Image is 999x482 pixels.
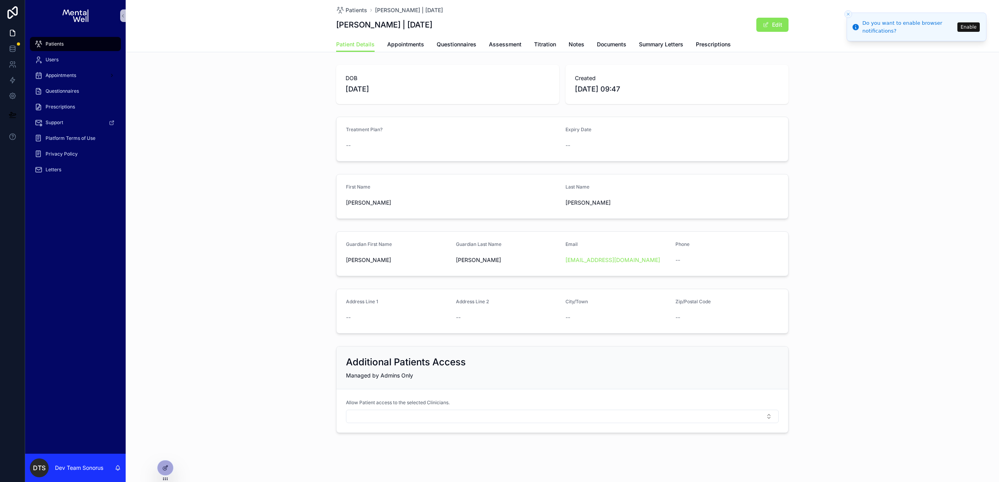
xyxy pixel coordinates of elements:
span: [PERSON_NAME] [456,256,560,264]
span: Expiry Date [565,126,591,132]
span: Documents [597,40,626,48]
button: Edit [756,18,789,32]
span: First Name [346,184,370,190]
span: Users [46,57,59,63]
span: Email [565,241,578,247]
button: Enable [957,22,980,32]
h1: [PERSON_NAME] | [DATE] [336,19,432,30]
span: Questionnaires [437,40,476,48]
a: [EMAIL_ADDRESS][DOMAIN_NAME] [565,256,660,264]
span: [DATE] [346,84,550,95]
span: -- [675,256,680,264]
span: Appointments [387,40,424,48]
h2: Additional Patients Access [346,356,466,368]
span: Zip/Postal Code [675,299,711,304]
a: Users [30,53,121,67]
a: Platform Terms of Use [30,131,121,145]
span: Summary Letters [639,40,683,48]
span: Assessment [489,40,521,48]
a: Appointments [30,68,121,82]
span: Last Name [565,184,589,190]
a: Privacy Policy [30,147,121,161]
a: Notes [569,37,584,53]
span: -- [456,313,461,321]
a: Letters [30,163,121,177]
span: Created [575,74,779,82]
span: DOB [346,74,550,82]
a: Patients [30,37,121,51]
button: Close toast [844,10,852,18]
span: -- [565,313,570,321]
a: Patients [336,6,367,14]
span: Guardian First Name [346,241,392,247]
span: Treatment Plan? [346,126,382,132]
span: -- [346,313,351,321]
span: -- [346,141,351,149]
span: City/Town [565,299,588,304]
a: Summary Letters [639,37,683,53]
span: Patients [46,41,64,47]
span: Address Line 2 [456,299,489,304]
span: Phone [675,241,690,247]
span: Appointments [46,72,76,79]
a: Prescriptions [30,100,121,114]
a: Patient Details [336,37,375,52]
span: Questionnaires [46,88,79,94]
span: Privacy Policy [46,151,78,157]
button: Select Button [346,410,779,423]
span: Support [46,119,63,126]
span: DTS [33,463,46,473]
a: [PERSON_NAME] | [DATE] [375,6,443,14]
a: Questionnaires [437,37,476,53]
span: [DATE] 09:47 [575,84,779,95]
a: Documents [597,37,626,53]
span: Titration [534,40,556,48]
div: Do you want to enable browser notifications? [862,19,955,35]
a: Support [30,115,121,130]
a: Assessment [489,37,521,53]
span: Patients [346,6,367,14]
a: Prescriptions [696,37,731,53]
span: Prescriptions [696,40,731,48]
span: Platform Terms of Use [46,135,95,141]
div: scrollable content [25,31,126,187]
a: Titration [534,37,556,53]
span: -- [565,141,570,149]
span: [PERSON_NAME] [346,199,559,207]
span: Notes [569,40,584,48]
a: Appointments [387,37,424,53]
p: Dev Team Sonorus [55,464,103,472]
img: App logo [62,9,88,22]
span: Address Line 1 [346,299,378,304]
a: Questionnaires [30,84,121,98]
span: Letters [46,167,61,173]
span: [PERSON_NAME] [565,199,669,207]
span: Guardian Last Name [456,241,501,247]
span: [PERSON_NAME] [346,256,450,264]
span: Allow Patient access to the selected Clinicians. [346,400,450,406]
span: Patient Details [336,40,375,48]
span: Prescriptions [46,104,75,110]
span: -- [675,313,680,321]
span: Managed by Admins Only [346,372,413,379]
